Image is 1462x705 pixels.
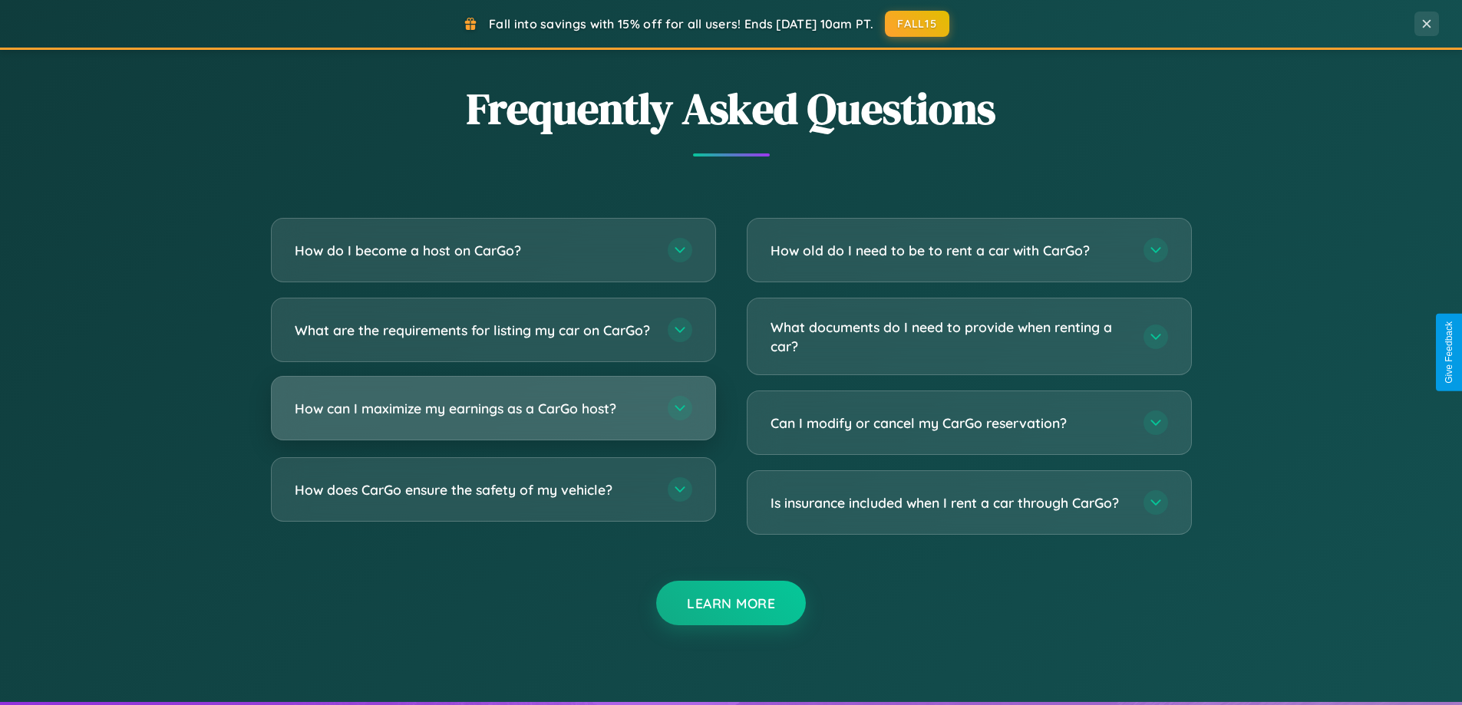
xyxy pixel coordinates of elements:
[656,581,806,625] button: Learn More
[771,318,1128,355] h3: What documents do I need to provide when renting a car?
[295,321,652,340] h3: What are the requirements for listing my car on CarGo?
[271,79,1192,138] h2: Frequently Asked Questions
[295,241,652,260] h3: How do I become a host on CarGo?
[885,11,949,37] button: FALL15
[771,413,1128,433] h3: Can I modify or cancel my CarGo reservation?
[295,480,652,499] h3: How does CarGo ensure the safety of my vehicle?
[295,399,652,418] h3: How can I maximize my earnings as a CarGo host?
[771,241,1128,260] h3: How old do I need to be to rent a car with CarGo?
[1444,321,1454,384] div: Give Feedback
[489,16,873,31] span: Fall into savings with 15% off for all users! Ends [DATE] 10am PT.
[771,493,1128,512] h3: Is insurance included when I rent a car through CarGo?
